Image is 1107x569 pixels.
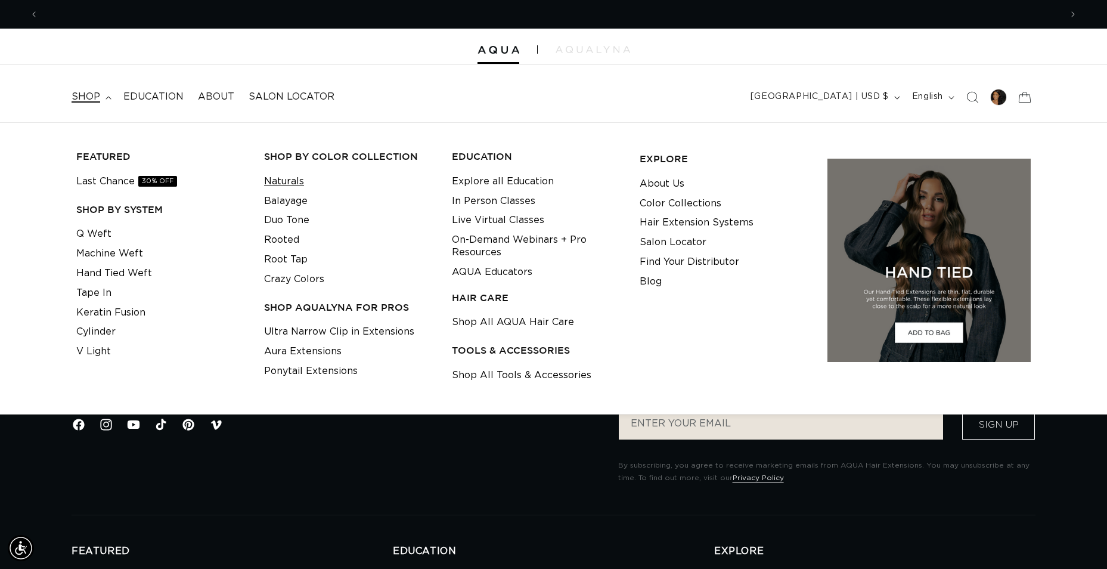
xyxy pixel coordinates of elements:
[264,322,414,342] a: Ultra Narrow Clip in Extensions
[123,91,184,103] span: Education
[198,91,234,103] span: About
[116,84,191,110] a: Education
[452,211,544,230] a: Live Virtual Classes
[452,344,621,357] h3: TOOLS & ACCESSORIES
[8,535,34,561] div: Accessibility Menu
[618,459,1035,485] p: By subscribing, you agree to receive marketing emails from AQUA Hair Extensions. You may unsubscr...
[640,153,809,165] h3: EXPLORE
[72,91,100,103] span: shop
[249,91,334,103] span: Salon Locator
[264,361,358,381] a: Ponytail Extensions
[743,86,905,109] button: [GEOGRAPHIC_DATA] | USD $
[477,46,519,54] img: Aqua Hair Extensions
[76,322,116,342] a: Cylinder
[76,244,143,264] a: Machine Weft
[264,211,309,230] a: Duo Tone
[452,230,621,262] a: On-Demand Webinars + Pro Resources
[452,313,574,332] a: Shop All AQUA Hair Care
[76,150,246,163] h3: FEATURED
[393,545,714,558] h2: EDUCATION
[76,303,145,323] a: Keratin Fusion
[640,194,721,214] a: Color Collections
[714,545,1035,558] h2: EXPLORE
[452,191,535,211] a: In Person Classes
[76,224,111,244] a: Q Weft
[962,410,1035,440] button: Sign Up
[912,91,943,103] span: English
[640,252,739,272] a: Find Your Distributor
[959,84,985,110] summary: Search
[191,84,241,110] a: About
[72,545,393,558] h2: FEATURED
[1060,3,1086,26] button: Next announcement
[640,233,706,252] a: Salon Locator
[905,86,959,109] button: English
[76,264,152,283] a: Hand Tied Weft
[76,283,111,303] a: Tape In
[264,301,433,314] h3: Shop AquaLyna for Pros
[452,366,591,385] a: Shop All Tools & Accessories
[452,292,621,304] h3: HAIR CARE
[1047,512,1107,569] iframe: Chat Widget
[264,250,308,270] a: Root Tap
[64,84,116,110] summary: shop
[640,174,684,194] a: About Us
[556,46,630,53] img: aqualyna.com
[138,176,177,187] span: 30% OFF
[241,84,342,110] a: Salon Locator
[21,3,47,26] button: Previous announcement
[76,172,177,191] a: Last Chance30% OFF
[76,342,111,361] a: V Light
[751,91,889,103] span: [GEOGRAPHIC_DATA] | USD $
[264,342,342,361] a: Aura Extensions
[264,270,324,289] a: Crazy Colors
[264,150,433,163] h3: Shop by Color Collection
[619,410,943,440] input: ENTER YOUR EMAIL
[452,150,621,163] h3: EDUCATION
[640,213,753,233] a: Hair Extension Systems
[264,230,299,250] a: Rooted
[733,474,784,481] a: Privacy Policy
[264,172,304,191] a: Naturals
[640,272,662,292] a: Blog
[76,203,246,216] h3: SHOP BY SYSTEM
[452,262,532,282] a: AQUA Educators
[452,172,554,191] a: Explore all Education
[264,191,308,211] a: Balayage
